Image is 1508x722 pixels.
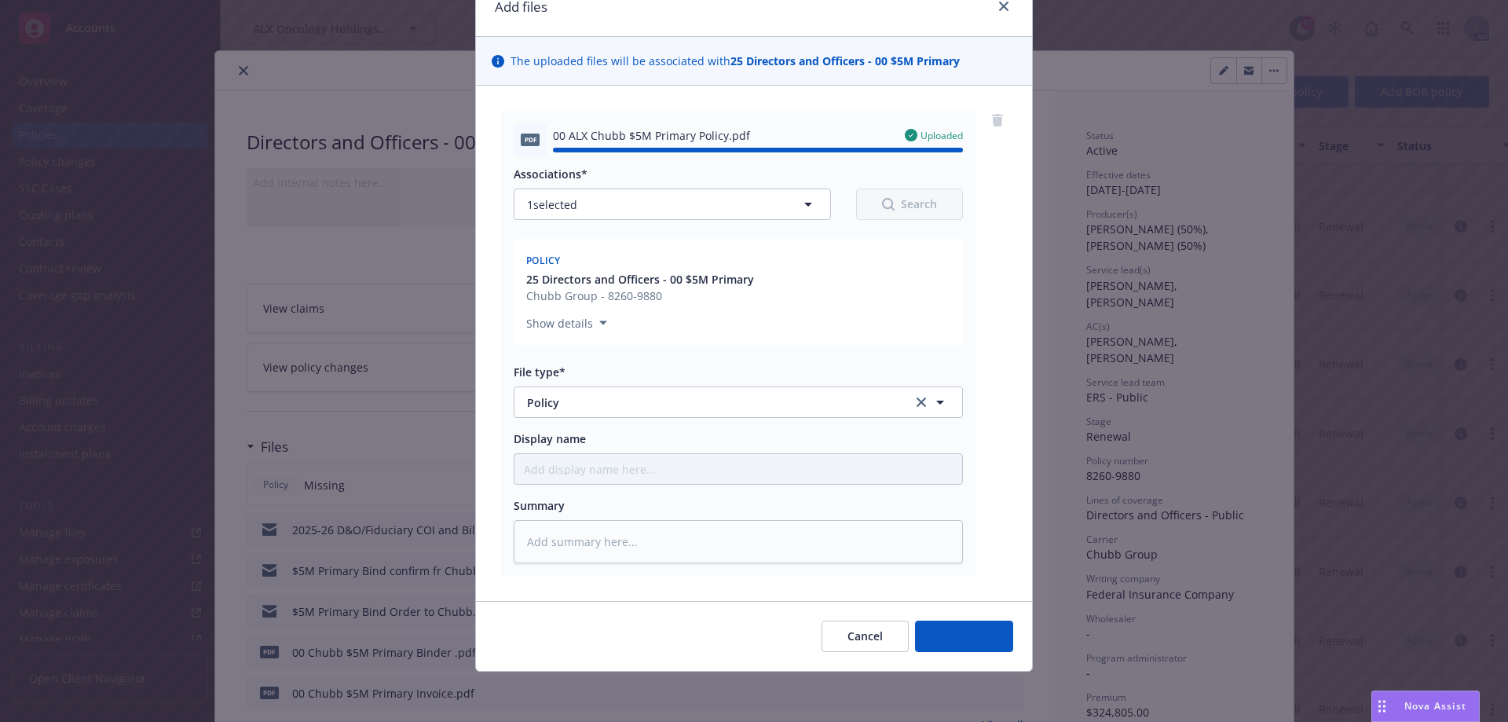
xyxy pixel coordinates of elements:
[1372,691,1392,721] div: Drag to move
[822,621,909,652] button: Cancel
[514,498,565,513] span: Summary
[915,621,1013,652] button: Add files
[1371,691,1480,722] button: Nova Assist
[847,629,883,643] span: Cancel
[514,454,962,484] input: Add display name here...
[941,629,987,643] span: Add files
[1404,699,1466,713] span: Nova Assist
